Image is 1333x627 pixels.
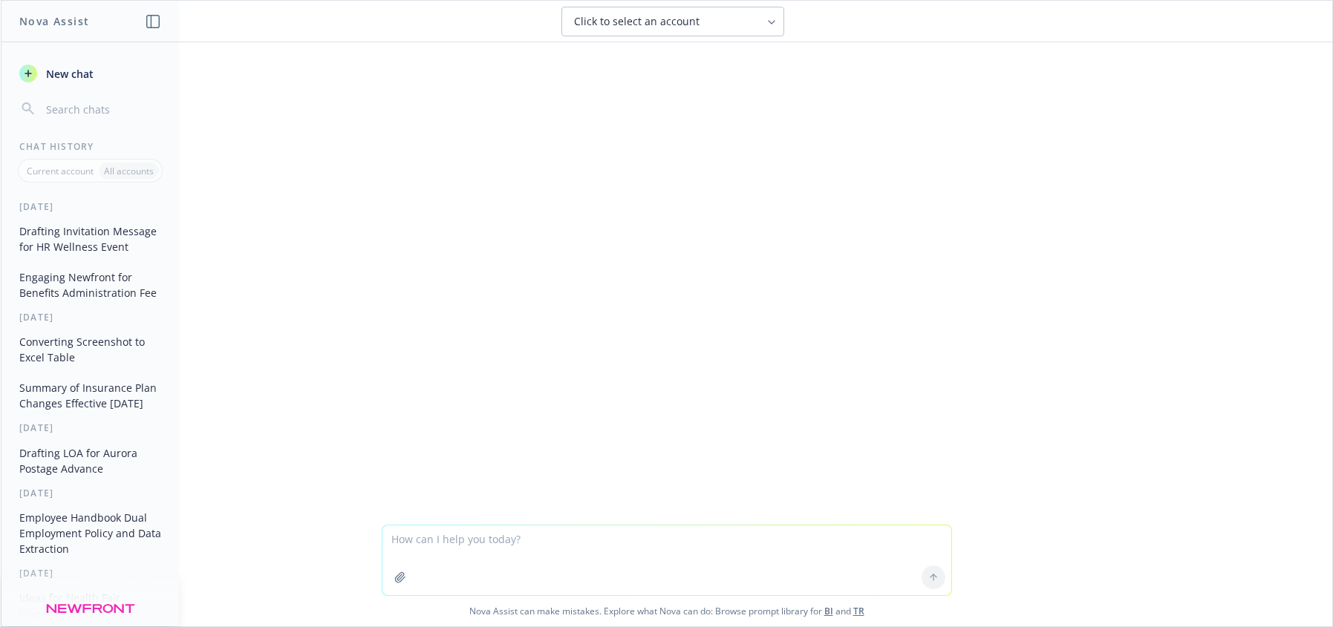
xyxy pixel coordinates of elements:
[7,596,1326,626] span: Nova Assist can make mistakes. Explore what Nova can do: Browse prompt library for and
[43,66,94,82] span: New chat
[1,421,179,434] div: [DATE]
[27,165,94,177] p: Current account
[13,505,167,561] button: Employee Handbook Dual Employment Policy and Data Extraction
[13,265,167,305] button: Engaging Newfront for Benefits Administration Fee
[853,605,864,617] a: TR
[13,585,167,626] button: Ideas for Health Fair Giveaways
[1,140,179,153] div: Chat History
[13,375,167,416] button: Summary of Insurance Plan Changes Effective [DATE]
[1,567,179,580] div: [DATE]
[43,99,161,119] input: Search chats
[104,165,154,177] p: All accounts
[1,311,179,324] div: [DATE]
[574,14,700,29] span: Click to select an account
[13,219,167,259] button: Drafting Invitation Message for HR Wellness Event
[561,7,784,36] button: Click to select an account
[1,487,179,499] div: [DATE]
[19,13,89,29] h1: Nova Assist
[1,200,179,213] div: [DATE]
[824,605,833,617] a: BI
[13,441,167,481] button: Drafting LOA for Aurora Postage Advance
[13,60,167,87] button: New chat
[13,329,167,370] button: Converting Screenshot to Excel Table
